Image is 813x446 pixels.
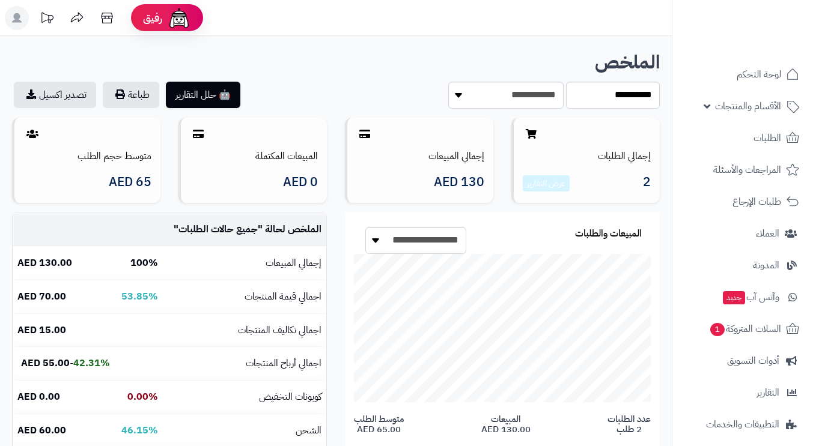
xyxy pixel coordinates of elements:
td: كوبونات التخفيض [163,381,326,414]
td: اجمالي أرباح المنتجات [163,347,326,380]
span: جميع حالات الطلبات [178,222,258,237]
img: logo-2.png [731,34,802,59]
span: جديد [723,291,745,304]
button: طباعة [103,82,159,108]
b: 70.00 AED [17,289,66,304]
span: المراجعات والأسئلة [713,161,781,178]
a: تصدير اكسيل [14,82,96,108]
a: عرض التقارير [527,177,565,190]
span: 2 [643,175,651,192]
span: 0 AED [283,175,318,189]
b: 100% [130,256,158,270]
b: الملخص [595,48,660,76]
span: العملاء [756,225,779,242]
span: طلبات الإرجاع [732,193,781,210]
span: أدوات التسويق [727,352,779,369]
td: إجمالي المبيعات [163,247,326,280]
a: التطبيقات والخدمات [680,410,806,439]
span: التقارير [757,384,779,401]
span: لوحة التحكم [737,66,781,83]
b: 46.15% [121,423,158,438]
td: اجمالي قيمة المنتجات [163,280,326,313]
td: الملخص لحالة " " [163,213,326,246]
a: أدوات التسويق [680,346,806,375]
a: تحديثات المنصة [32,6,62,33]
img: ai-face.png [167,6,191,30]
span: المبيعات 130.00 AED [481,414,531,434]
a: لوحة التحكم [680,60,806,89]
b: 55.00 AED [21,356,70,370]
button: 🤖 حلل التقارير [166,82,240,108]
h3: المبيعات والطلبات [575,229,642,240]
a: التقارير [680,378,806,407]
span: المدونة [753,257,779,274]
span: السلات المتروكة [709,321,781,337]
a: العملاء [680,219,806,248]
a: الطلبات [680,124,806,152]
a: السلات المتروكة1 [680,315,806,343]
a: المدونة [680,251,806,280]
span: التطبيقات والخدمات [706,416,779,433]
a: إجمالي المبيعات [428,149,484,163]
a: متوسط حجم الطلب [78,149,151,163]
a: وآتس آبجديد [680,283,806,312]
span: الأقسام والمنتجات [715,98,781,115]
span: الطلبات [754,130,781,146]
b: 53.85% [121,289,158,304]
span: رفيق [143,11,162,25]
span: 130 AED [434,175,484,189]
a: إجمالي الطلبات [598,149,651,163]
a: طلبات الإرجاع [680,187,806,216]
span: عدد الطلبات 2 طلب [607,414,651,434]
span: 1 [710,323,725,336]
b: 42.31% [73,356,110,370]
b: 60.00 AED [17,423,66,438]
b: 0.00 AED [17,390,60,404]
span: وآتس آب [722,289,779,306]
td: اجمالي تكاليف المنتجات [163,314,326,347]
a: المراجعات والأسئلة [680,155,806,184]
span: متوسط الطلب 65.00 AED [354,414,404,434]
td: - [13,347,115,380]
b: 15.00 AED [17,323,66,337]
b: 130.00 AED [17,256,72,270]
b: 0.00% [127,390,158,404]
span: 65 AED [109,175,151,189]
a: المبيعات المكتملة [255,149,318,163]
